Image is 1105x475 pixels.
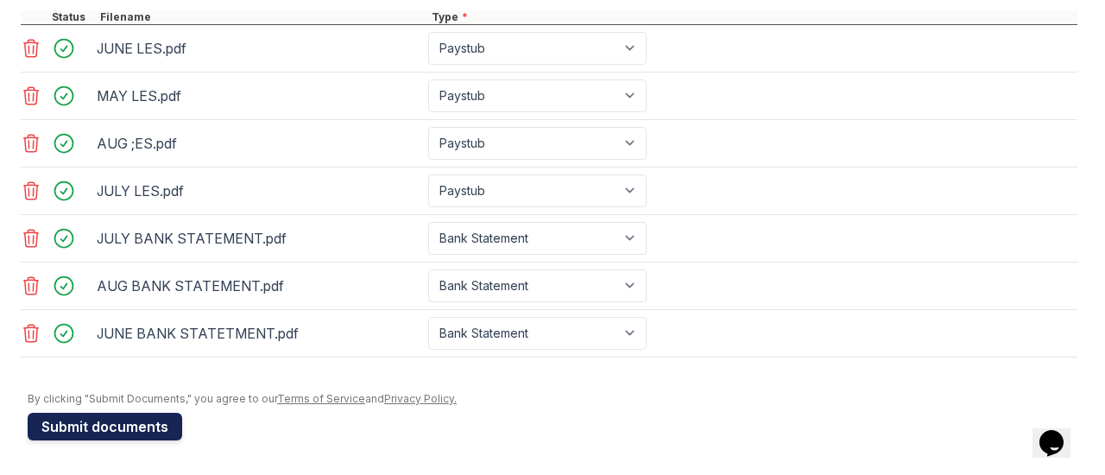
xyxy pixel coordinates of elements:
[48,10,97,24] div: Status
[28,392,1077,406] div: By clicking "Submit Documents," you agree to our and
[97,320,421,347] div: JUNE BANK STATETMENT.pdf
[384,392,457,405] a: Privacy Policy.
[97,225,421,252] div: JULY BANK STATEMENT.pdf
[97,10,428,24] div: Filename
[97,35,421,62] div: JUNE LES.pdf
[97,82,421,110] div: MAY LES.pdf
[28,413,182,440] button: Submit documents
[97,272,421,300] div: AUG BANK STATEMENT.pdf
[97,130,421,157] div: AUG ;ES.pdf
[428,10,1077,24] div: Type
[277,392,365,405] a: Terms of Service
[97,177,421,205] div: JULY LES.pdf
[1032,406,1088,458] iframe: chat widget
